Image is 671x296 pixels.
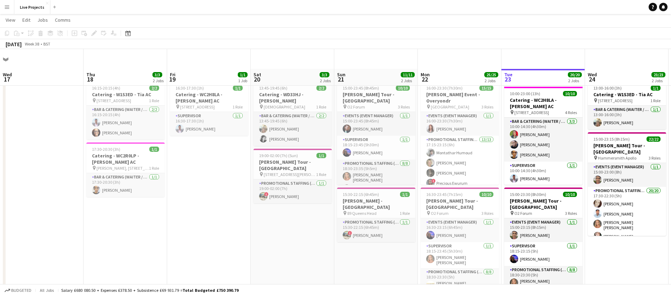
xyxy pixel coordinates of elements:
[86,91,165,98] h3: Catering - W1S3ED - Tia AC
[504,218,583,242] app-card-role: Events (Event Manager)1/115:00-23:15 (8h15m)[PERSON_NAME]
[259,153,298,158] span: 19:00-02:00 (7h) (Sun)
[23,41,41,47] span: Week 38
[652,78,665,83] div: 2 Jobs
[337,81,415,185] app-job-card: 15:00-23:45 (8h45m)10/10[PERSON_NAME] Tour - [GEOGRAPHIC_DATA] O2 Forum3 RolesEvents (Event Manag...
[92,147,120,152] span: 17:30-20:30 (3h)
[421,198,499,210] h3: [PERSON_NAME] Tour - [GEOGRAPHIC_DATA]
[481,211,493,216] span: 3 Roles
[337,112,415,136] app-card-role: Events (Event Manager)1/115:00-23:45 (8h45m)[PERSON_NAME]
[92,85,120,91] span: 16:15-20:15 (4h)
[337,91,415,104] h3: [PERSON_NAME] Tour - [GEOGRAPHIC_DATA]
[421,188,499,291] app-job-card: 16:30-23:45 (7h15m)10/10[PERSON_NAME] Tour - [GEOGRAPHIC_DATA] O2 Forum3 RolesEvents (Event Manag...
[348,231,352,235] span: !
[35,15,51,24] a: Jobs
[238,78,247,83] div: 1 Job
[320,78,331,83] div: 2 Jobs
[169,75,176,83] span: 19
[421,81,499,185] div: 16:00-23:30 (7h30m)15/15[PERSON_NAME] Event - Overyondr [GEOGRAPHIC_DATA]3 RolesEvents (Event Man...
[259,85,287,91] span: 13:45-19:45 (6h)
[85,75,95,83] span: 18
[337,218,415,242] app-card-role: Promotional Staffing (Exhibition Host)1/115:30-22:15 (6h45m)![PERSON_NAME]
[588,71,597,78] span: Wed
[650,98,661,103] span: 1 Role
[3,71,12,78] span: Wed
[86,71,95,78] span: Thu
[336,75,345,83] span: 21
[254,179,332,203] app-card-role: Promotional Staffing (Exhibition Host)1/119:00-02:00 (7h)![PERSON_NAME]
[14,0,50,14] button: Live Projects
[347,104,365,110] span: O2 Forum
[426,85,463,91] span: 16:00-23:30 (7h30m)
[588,106,666,129] app-card-role: Bar & Catering (Waiter / waitress)1/113:00-16:00 (3h)[PERSON_NAME]
[264,104,305,110] span: [DEMOGRAPHIC_DATA]
[421,136,499,283] app-card-role: Promotional Staffing (Exhibition Host)13/1317:15-23:15 (6h)Montathar Humoud[PERSON_NAME][PERSON_N...
[170,91,248,104] h3: Catering - WC2H8LA - [PERSON_NAME] AC
[254,81,332,146] app-job-card: 13:45-19:45 (6h)2/2Catering - WD33HJ - [PERSON_NAME] [DEMOGRAPHIC_DATA]1 RoleBar & Catering (Wait...
[396,85,410,91] span: 10/10
[510,91,540,96] span: 10:00-23:00 (13h)
[61,288,238,293] div: Salary £680 080.50 + Expenses £378.50 + Subsistence £69 931.79 =
[337,160,415,259] app-card-role: Promotional Staffing (Exhibition Host)8/818:30-23:35 (5h5m)[PERSON_NAME] [PERSON_NAME]
[504,188,583,291] app-job-card: 15:00-23:30 (8h30m)10/10[PERSON_NAME] Tour - [GEOGRAPHIC_DATA] O2 Forum3 RolesEvents (Event Manag...
[254,91,332,104] h3: Catering - WD33HJ - [PERSON_NAME]
[233,104,243,110] span: 1 Role
[565,110,577,115] span: 4 Roles
[568,72,582,77] span: 20/20
[514,211,532,216] span: O2 Forum
[431,104,469,110] span: [GEOGRAPHIC_DATA]
[6,17,15,23] span: View
[400,192,410,197] span: 1/1
[152,72,162,77] span: 3/3
[6,41,22,48] div: [DATE]
[588,132,666,236] app-job-card: 15:00-23:15 (8h15m)22/22[PERSON_NAME] Tour - [GEOGRAPHIC_DATA] Hammersmith Apollo3 RolesEvents (E...
[170,112,248,136] app-card-role: Supervisor1/116:30-17:30 (1h)[PERSON_NAME]
[563,192,577,197] span: 10/10
[38,288,55,293] span: All jobs
[320,72,329,77] span: 3/3
[588,163,666,187] app-card-role: Events (Event Manager)1/115:00-23:00 (8h)[PERSON_NAME]
[254,149,332,203] app-job-card: 19:00-02:00 (7h) (Sun)1/1[PERSON_NAME] Tour - [GEOGRAPHIC_DATA] [STREET_ADDRESS][PERSON_NAME]1 Ro...
[180,104,215,110] span: [STREET_ADDRESS]
[431,179,436,183] span: !
[593,85,622,91] span: 13:00-16:00 (3h)
[86,142,165,197] div: 17:30-20:30 (3h)1/1Catering - WC2R0LP - [PERSON_NAME] AC [PERSON_NAME], [STREET_ADDRESS]1 RoleBar...
[401,78,414,83] div: 2 Jobs
[593,136,630,142] span: 15:00-23:15 (8h15m)
[2,75,12,83] span: 17
[254,112,332,146] app-card-role: Bar & Catering (Waiter / waitress)2/213:45-19:45 (6h)[PERSON_NAME][PERSON_NAME]
[401,72,415,77] span: 11/11
[598,98,633,103] span: [STREET_ADDRESS]
[510,192,546,197] span: 15:00-23:30 (8h30m)
[485,78,498,83] div: 2 Jobs
[421,91,499,104] h3: [PERSON_NAME] Event - Overyondr
[426,192,463,197] span: 16:30-23:45 (7h15m)
[588,81,666,129] app-job-card: 13:00-16:00 (3h)1/1Catering - W1S3ED - Tia AC [STREET_ADDRESS]1 RoleBar & Catering (Waiter / wait...
[153,78,164,83] div: 2 Jobs
[337,71,345,78] span: Sun
[398,104,410,110] span: 3 Roles
[588,142,666,155] h3: [PERSON_NAME] Tour - [GEOGRAPHIC_DATA]
[647,136,661,142] span: 22/22
[563,91,577,96] span: 10/10
[343,192,379,197] span: 15:30-22:15 (6h45m)
[264,172,316,177] span: [STREET_ADDRESS][PERSON_NAME]
[86,81,165,140] div: 16:15-20:15 (4h)2/2Catering - W1S3ED - Tia AC [STREET_ADDRESS]1 RoleBar & Catering (Waiter / wait...
[86,153,165,165] h3: Catering - WC2R0LP - [PERSON_NAME] AC
[337,188,415,242] app-job-card: 15:30-22:15 (6h45m)1/1[PERSON_NAME] - [GEOGRAPHIC_DATA] 89 Queens Head1 RolePromotional Staffing ...
[649,155,661,161] span: 3 Roles
[484,72,498,77] span: 25/25
[421,218,499,242] app-card-role: Events (Event Manager)1/116:30-23:15 (6h45m)[PERSON_NAME]
[587,75,597,83] span: 24
[479,192,493,197] span: 10/10
[504,97,583,110] h3: Catering - WC2H8LA - [PERSON_NAME] AC
[238,72,248,77] span: 1/1
[316,153,326,158] span: 1/1
[170,81,248,136] div: 16:30-17:30 (1h)1/1Catering - WC2H8LA - [PERSON_NAME] AC [STREET_ADDRESS]1 RoleSupervisor1/116:30...
[598,155,636,161] span: Hammersmith Apollo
